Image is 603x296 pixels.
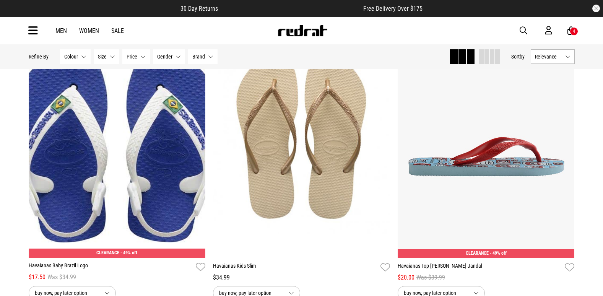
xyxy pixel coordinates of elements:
button: Relevance [531,49,575,64]
button: Colour [60,49,91,64]
button: Gender [153,49,185,64]
span: 30 Day Returns [180,5,218,12]
a: Havaianas Kids Slim [213,262,377,273]
span: Was $39.99 [416,273,445,282]
img: Havaianas Top Simpson Jandal in Blue [398,10,575,258]
span: Gender [157,54,172,60]
button: Price [122,49,150,64]
span: Price [127,54,137,60]
span: Relevance [535,54,562,60]
span: - 49% off [120,250,137,255]
button: Sortby [511,52,525,61]
span: by [520,54,525,60]
span: CLEARANCE [466,250,489,256]
a: Havaianas Baby Brazil Logo [29,262,193,273]
button: Open LiveChat chat widget [6,3,29,26]
button: Brand [188,49,218,64]
a: Sale [111,27,124,34]
button: Size [94,49,119,64]
span: Was $34.99 [47,273,76,282]
div: $34.99 [213,273,390,282]
p: Refine By [29,54,49,60]
span: $20.00 [398,273,414,282]
span: Size [98,54,107,60]
a: 4 [567,27,575,35]
img: Havaianas Baby Brazil Logo in Unknown [29,10,206,258]
a: Havaianas Top [PERSON_NAME] Jandal [398,262,562,273]
span: - 49% off [490,250,507,256]
span: Brand [192,54,205,60]
img: Redrat logo [277,25,328,36]
span: Colour [64,54,78,60]
iframe: Customer reviews powered by Trustpilot [233,5,348,12]
span: Free Delivery Over $175 [363,5,423,12]
a: Women [79,27,99,34]
span: $17.50 [29,273,46,282]
div: 4 [573,29,575,34]
span: CLEARANCE [96,250,119,255]
a: Men [55,27,67,34]
img: Havaianas Kids Slim in Beige [213,10,390,258]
